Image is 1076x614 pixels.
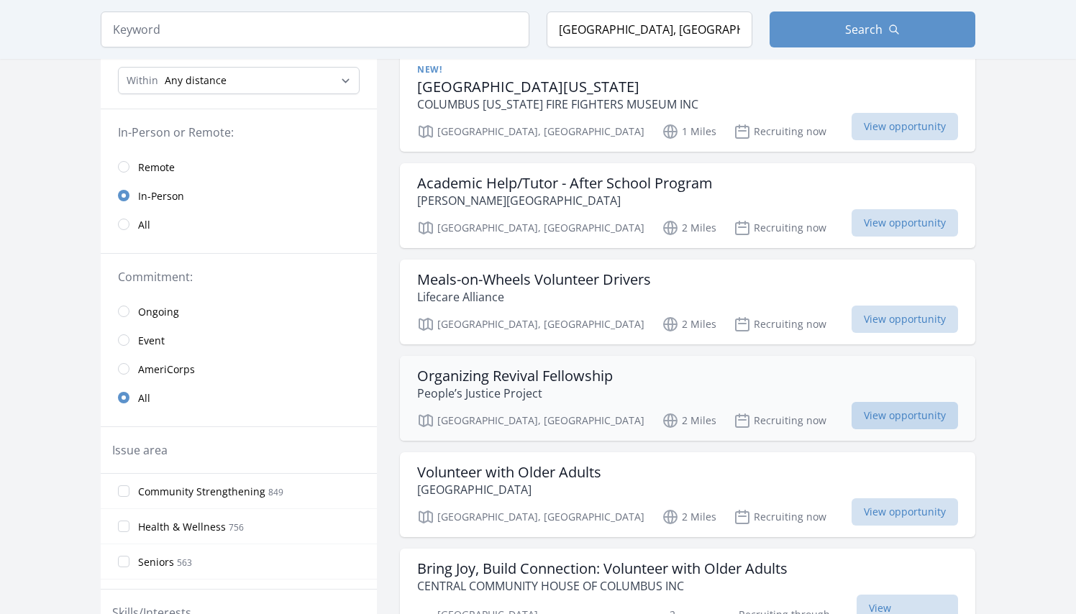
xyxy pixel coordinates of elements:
[118,124,360,141] legend: In-Person or Remote:
[118,521,129,532] input: Health & Wellness 756
[417,96,698,113] p: COLUMBUS [US_STATE] FIRE FIGHTERS MUSEUM INC
[138,485,265,499] span: Community Strengthening
[852,306,958,333] span: View opportunity
[101,181,377,210] a: In-Person
[101,326,377,354] a: Event
[417,385,613,402] p: People’s Justice Project
[417,175,713,192] h3: Academic Help/Tutor - After School Program
[734,316,826,333] p: Recruiting now
[101,383,377,412] a: All
[400,163,975,248] a: Academic Help/Tutor - After School Program [PERSON_NAME][GEOGRAPHIC_DATA] [GEOGRAPHIC_DATA], [GEO...
[734,508,826,526] p: Recruiting now
[101,12,529,47] input: Keyword
[662,412,716,429] p: 2 Miles
[118,268,360,285] legend: Commitment:
[417,560,788,577] h3: Bring Joy, Build Connection: Volunteer with Older Adults
[845,21,883,38] span: Search
[229,521,244,533] span: 756
[268,486,283,498] span: 849
[400,452,975,537] a: Volunteer with Older Adults [GEOGRAPHIC_DATA] [GEOGRAPHIC_DATA], [GEOGRAPHIC_DATA] 2 Miles Recrui...
[417,464,601,481] h3: Volunteer with Older Adults
[101,297,377,326] a: Ongoing
[118,556,129,567] input: Seniors 563
[417,367,613,385] h3: Organizing Revival Fellowship
[138,555,174,569] span: Seniors
[417,508,644,526] p: [GEOGRAPHIC_DATA], [GEOGRAPHIC_DATA]
[138,334,165,348] span: Event
[138,362,195,377] span: AmeriCorps
[417,481,601,498] p: [GEOGRAPHIC_DATA]
[138,160,175,175] span: Remote
[852,113,958,140] span: View opportunity
[417,412,644,429] p: [GEOGRAPHIC_DATA], [GEOGRAPHIC_DATA]
[400,260,975,344] a: Meals-on-Wheels Volunteer Drivers Lifecare Alliance [GEOGRAPHIC_DATA], [GEOGRAPHIC_DATA] 2 Miles ...
[400,356,975,441] a: Organizing Revival Fellowship People’s Justice Project [GEOGRAPHIC_DATA], [GEOGRAPHIC_DATA] 2 Mil...
[852,209,958,237] span: View opportunity
[770,12,975,47] button: Search
[138,391,150,405] span: All
[101,152,377,181] a: Remote
[112,441,168,459] legend: Issue area
[138,520,226,534] span: Health & Wellness
[138,189,184,203] span: In-Person
[101,210,377,239] a: All
[417,123,644,140] p: [GEOGRAPHIC_DATA], [GEOGRAPHIC_DATA]
[662,123,716,140] p: 1 Miles
[734,412,826,429] p: Recruiting now
[662,508,716,526] p: 2 Miles
[547,12,752,47] input: Location
[417,316,644,333] p: [GEOGRAPHIC_DATA], [GEOGRAPHIC_DATA]
[417,78,698,96] h3: [GEOGRAPHIC_DATA][US_STATE]
[852,498,958,526] span: View opportunity
[417,192,713,209] p: [PERSON_NAME][GEOGRAPHIC_DATA]
[417,577,788,595] p: CENTRAL COMMUNITY HOUSE OF COLUMBUS INC
[734,219,826,237] p: Recruiting now
[662,316,716,333] p: 2 Miles
[662,219,716,237] p: 2 Miles
[417,64,442,75] span: New!
[417,271,651,288] h3: Meals-on-Wheels Volunteer Drivers
[118,67,360,94] select: Search Radius
[417,219,644,237] p: [GEOGRAPHIC_DATA], [GEOGRAPHIC_DATA]
[852,402,958,429] span: View opportunity
[138,218,150,232] span: All
[400,52,975,152] a: New! [GEOGRAPHIC_DATA][US_STATE] COLUMBUS [US_STATE] FIRE FIGHTERS MUSEUM INC [GEOGRAPHIC_DATA], ...
[417,288,651,306] p: Lifecare Alliance
[177,556,192,569] span: 563
[118,485,129,497] input: Community Strengthening 849
[101,354,377,383] a: AmeriCorps
[138,305,179,319] span: Ongoing
[734,123,826,140] p: Recruiting now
